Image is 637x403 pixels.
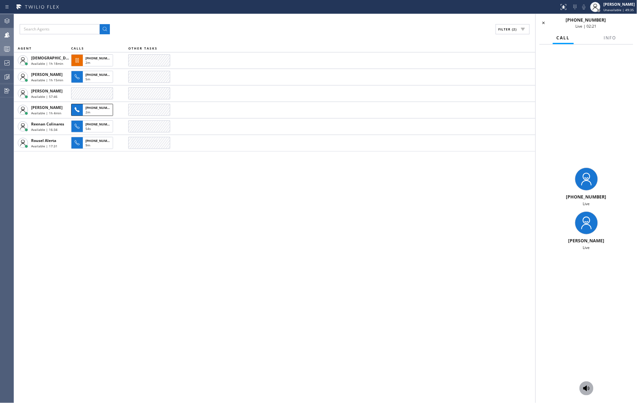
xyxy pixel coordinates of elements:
span: Live [583,201,590,206]
span: Rousel Alerta [31,138,56,143]
span: Available | 1h 18min [31,61,63,66]
span: [PERSON_NAME] [31,72,63,77]
span: Call [557,35,570,41]
span: Available | 57:46 [31,94,57,99]
button: [PHONE_NUMBER]9m [71,135,115,151]
span: Filter (2) [499,27,517,31]
span: [PHONE_NUMBER] [85,122,114,126]
span: 9m [85,143,90,147]
button: [PHONE_NUMBER]2m [71,52,115,68]
span: [PHONE_NUMBER] [85,138,114,143]
span: AGENT [18,46,32,50]
span: 2m [85,60,90,65]
button: [PHONE_NUMBER]5m [71,69,115,85]
span: 5m [85,77,90,81]
span: [PHONE_NUMBER] [85,105,114,110]
span: [DEMOGRAPHIC_DATA][PERSON_NAME] [31,55,106,61]
input: Search Agents [20,24,100,34]
span: Available | 1h 4min [31,111,61,115]
span: 2m [85,110,90,114]
span: [PHONE_NUMBER] [85,72,114,77]
span: Info [604,35,616,41]
span: [PHONE_NUMBER] [85,56,114,60]
button: Filter (2) [496,24,530,34]
button: [PHONE_NUMBER]2m [71,102,115,118]
span: Available | 1h 15min [31,78,63,82]
button: Info [600,32,620,44]
span: Reenan Colinares [31,121,64,127]
button: Call [553,32,574,44]
span: Live | 02:21 [576,24,597,29]
span: [PHONE_NUMBER] [566,194,607,200]
span: CALLS [71,46,84,50]
span: [PHONE_NUMBER] [566,17,606,23]
span: [PERSON_NAME] [31,88,63,94]
button: Mute [580,3,588,11]
button: [PHONE_NUMBER]54s [71,118,115,134]
span: Available | 17:31 [31,144,57,148]
span: [PERSON_NAME] [31,105,63,110]
span: OTHER TASKS [128,46,158,50]
span: Available | 16:34 [31,127,57,132]
span: 54s [85,126,91,131]
div: [PERSON_NAME] [538,238,634,244]
span: Live [583,245,590,250]
div: [PERSON_NAME] [604,2,635,7]
span: Unavailable | 49:35 [604,8,634,12]
button: Monitor Call [580,381,593,395]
